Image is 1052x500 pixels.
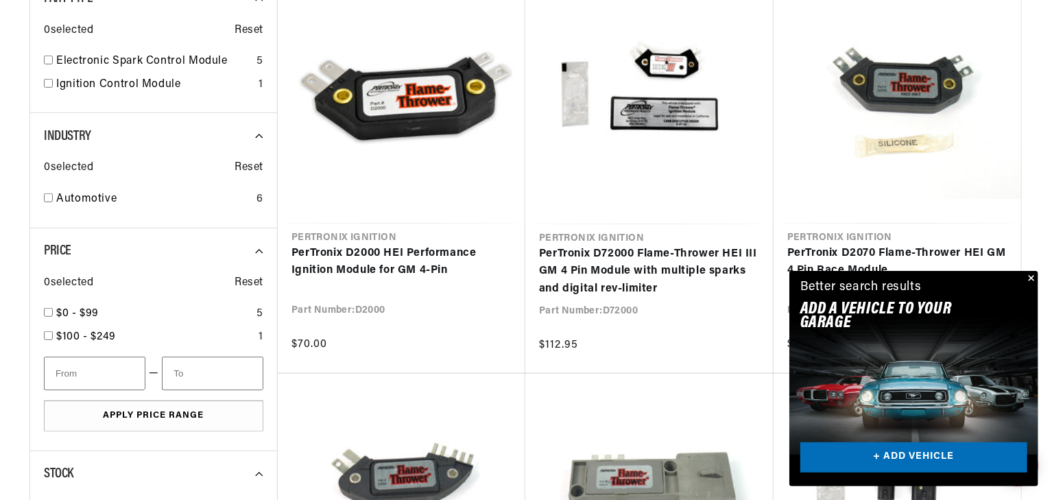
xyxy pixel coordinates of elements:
[539,246,760,298] a: PerTronix D72000 Flame-Thrower HEI III GM 4 Pin Module with multiple sparks and digital rev-limiter
[44,159,93,177] span: 0 selected
[800,442,1027,473] a: + ADD VEHICLE
[235,22,263,40] span: Reset
[44,467,73,481] span: Stock
[256,305,263,323] div: 5
[44,244,71,258] span: Price
[800,302,993,331] h2: Add A VEHICLE to your garage
[259,76,263,94] div: 1
[44,357,145,390] input: From
[256,53,263,71] div: 5
[56,76,253,94] a: Ignition Control Module
[259,329,263,346] div: 1
[1022,271,1038,287] button: Close
[291,245,512,280] a: PerTronix D2000 HEI Performance Ignition Module for GM 4-Pin
[235,274,263,292] span: Reset
[256,191,263,209] div: 6
[44,22,93,40] span: 0 selected
[800,278,922,298] div: Better search results
[44,130,91,143] span: Industry
[162,357,263,390] input: To
[44,274,93,292] span: 0 selected
[787,245,1007,280] a: PerTronix D2070 Flame-Thrower HEI GM 4 Pin Race Module
[44,401,263,431] button: Apply Price Range
[56,331,116,342] span: $100 - $249
[235,159,263,177] span: Reset
[56,191,251,209] a: Automotive
[56,308,99,319] span: $0 - $99
[149,365,159,383] span: —
[56,53,251,71] a: Electronic Spark Control Module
